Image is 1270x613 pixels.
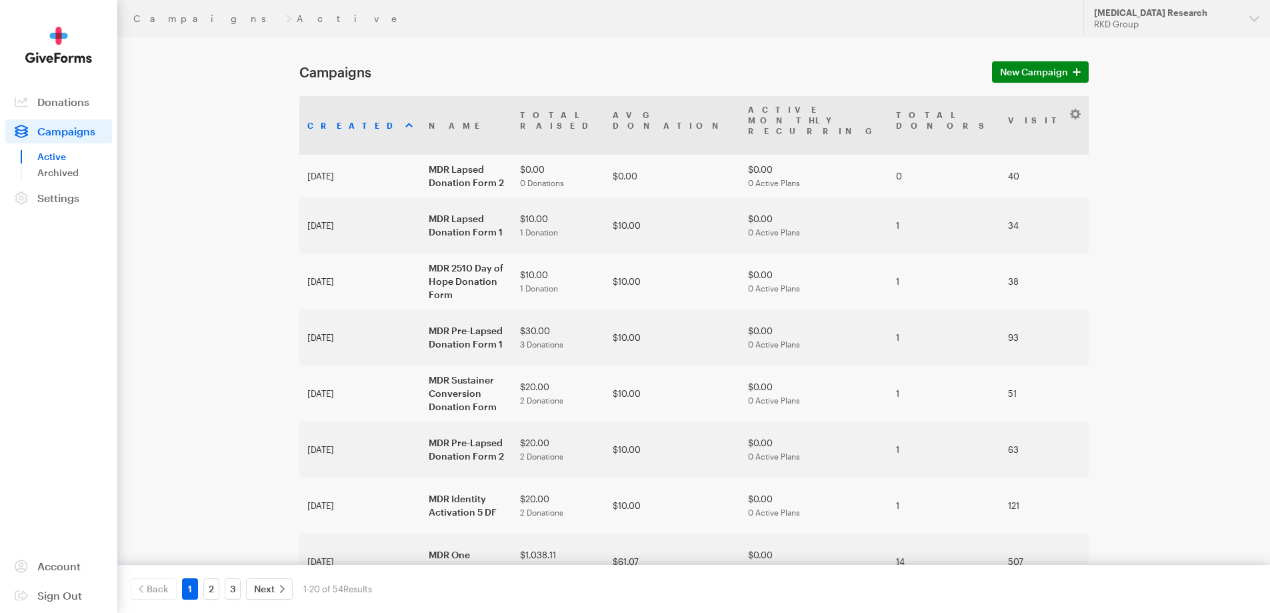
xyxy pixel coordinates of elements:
td: $1,038.11 [512,534,605,590]
td: $0.00 [740,310,888,366]
td: MDR 2510 Day of Hope Donation Form [421,253,512,310]
td: $0.00 [740,534,888,590]
span: Campaigns [37,125,95,137]
td: 507 [1000,534,1085,590]
td: MDR One Donation Form [421,534,512,590]
td: $20.00 [512,366,605,422]
td: [DATE] [299,197,421,253]
td: 121 [1000,478,1085,534]
td: 3.35% [1085,534,1171,590]
td: 1 [888,478,1000,534]
td: [DATE] [299,310,421,366]
td: $10.00 [605,366,740,422]
a: Settings [5,186,112,210]
a: Account [5,554,112,578]
td: $0.00 [740,197,888,253]
td: $10.00 [605,253,740,310]
img: GiveForms [25,27,92,63]
td: 3.17% [1085,422,1171,478]
td: 34 [1000,197,1085,253]
td: 40 [1000,155,1085,197]
span: 0 Active Plans [748,452,800,461]
span: 0 Active Plans [748,227,800,237]
h1: Campaigns [299,64,976,80]
a: Next [246,578,293,600]
td: 1 [888,310,1000,366]
td: $0.00 [512,155,605,197]
span: 0 Active Plans [748,178,800,187]
td: [DATE] [299,534,421,590]
td: 38 [1000,253,1085,310]
td: $0.00 [740,366,888,422]
span: Account [37,560,81,572]
td: 1 [888,253,1000,310]
td: $20.00 [512,478,605,534]
div: 1-20 of 54 [303,578,372,600]
td: 1 [888,422,1000,478]
span: 17 Donations [520,564,566,573]
td: 2.63% [1085,253,1171,310]
td: 3.92% [1085,366,1171,422]
th: TotalDonors: activate to sort column ascending [888,96,1000,155]
span: 0 Active Plans [748,396,800,405]
span: 1 Donation [520,283,558,293]
td: MDR Lapsed Donation Form 2 [421,155,512,197]
td: $61.07 [605,534,740,590]
td: [DATE] [299,155,421,197]
a: 2 [203,578,219,600]
span: Sign Out [37,589,82,602]
a: 3 [225,578,241,600]
th: Conv. Rate: activate to sort column ascending [1085,96,1171,155]
a: Campaigns [133,13,281,24]
td: [DATE] [299,253,421,310]
span: New Campaign [1000,64,1068,80]
td: $10.00 [605,310,740,366]
td: 1 [888,366,1000,422]
span: Results [343,584,372,594]
td: $10.00 [605,478,740,534]
td: 51 [1000,366,1085,422]
span: Donations [37,95,89,108]
td: 0 [888,155,1000,197]
td: $30.00 [512,310,605,366]
a: Campaigns [5,119,112,143]
td: [DATE] [299,478,421,534]
span: 0 Donations [520,178,564,187]
th: TotalRaised: activate to sort column ascending [512,96,605,155]
td: 14 [888,534,1000,590]
span: 0 Active Plans [748,564,800,573]
td: 1 [888,197,1000,253]
td: $0.00 [740,478,888,534]
td: MDR Pre-Lapsed Donation Form 1 [421,310,512,366]
span: 2 Donations [520,396,563,405]
td: $0.00 [605,155,740,197]
td: MDR Sustainer Conversion Donation Form [421,366,512,422]
a: Archived [37,165,112,181]
td: 2.94% [1085,197,1171,253]
td: $0.00 [740,253,888,310]
td: 63 [1000,422,1085,478]
span: 1 Donation [520,227,558,237]
th: Name: activate to sort column ascending [421,96,512,155]
td: $10.00 [605,197,740,253]
th: Created: activate to sort column ascending [299,96,421,155]
span: 2 Donations [520,508,563,517]
td: 3.23% [1085,310,1171,366]
span: 3 Donations [520,340,563,349]
div: RKD Group [1094,19,1239,30]
span: 0 Active Plans [748,340,800,349]
td: 93 [1000,310,1085,366]
td: MDR Pre-Lapsed Donation Form 2 [421,422,512,478]
td: $0.00 [740,422,888,478]
span: Settings [37,191,79,204]
th: Visits: activate to sort column ascending [1000,96,1085,155]
td: $20.00 [512,422,605,478]
td: $10.00 [605,422,740,478]
a: Donations [5,90,112,114]
td: MDR Lapsed Donation Form 1 [421,197,512,253]
td: $10.00 [512,253,605,310]
a: Sign Out [5,584,112,608]
span: Next [254,581,275,597]
td: 0.00% [1085,155,1171,197]
span: 0 Active Plans [748,283,800,293]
